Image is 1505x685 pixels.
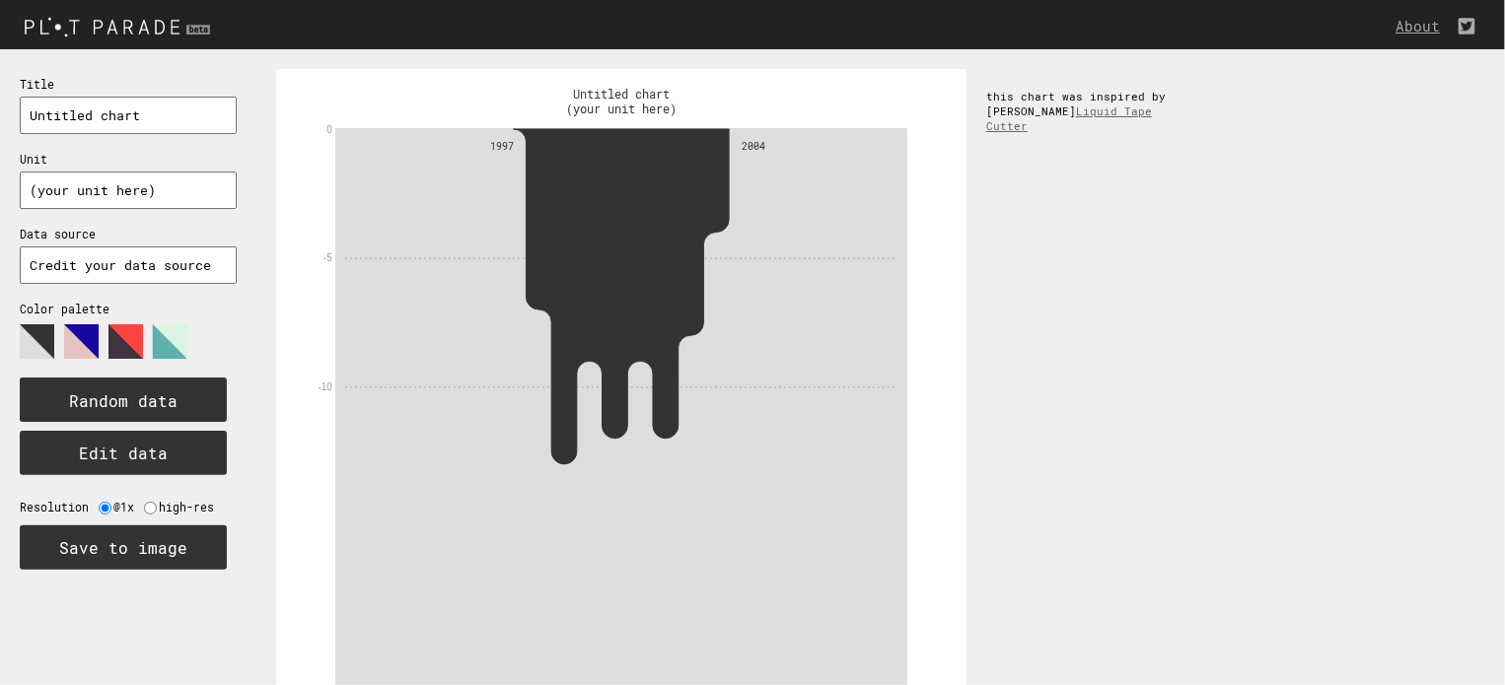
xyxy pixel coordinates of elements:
p: Data source [20,227,237,241]
div: this chart was inspired by [PERSON_NAME] [967,69,1203,153]
tspan: 1997 [490,140,514,153]
tspan: 2004 [742,140,765,153]
text: 0 [326,124,332,135]
text: Random data [69,391,178,412]
label: high-res [159,500,224,514]
button: Edit data [20,431,227,475]
p: Title [20,77,237,92]
p: Unit [20,152,237,167]
text: Untitled chart [573,86,670,102]
text: (your unit here) [566,101,677,116]
text: -5 [323,252,332,263]
a: About [1396,17,1450,35]
label: @1x [113,500,144,514]
p: Color palette [20,302,237,316]
label: Resolution [20,500,99,514]
button: Save to image [20,525,227,570]
a: Liquid Tape Cutter [986,103,1152,133]
text: -10 [319,381,333,392]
